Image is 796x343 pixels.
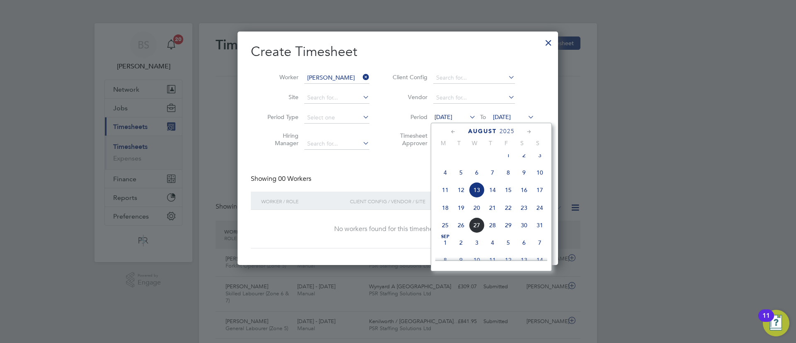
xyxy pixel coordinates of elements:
[532,200,548,216] span: 24
[483,139,498,147] span: T
[500,147,516,163] span: 1
[453,200,469,216] span: 19
[516,165,532,180] span: 9
[485,182,500,198] span: 14
[437,217,453,233] span: 25
[500,217,516,233] span: 29
[485,165,500,180] span: 7
[251,43,545,61] h2: Create Timesheet
[437,200,453,216] span: 18
[437,182,453,198] span: 11
[434,113,452,121] span: [DATE]
[437,252,453,268] span: 8
[516,217,532,233] span: 30
[516,182,532,198] span: 16
[467,139,483,147] span: W
[485,200,500,216] span: 21
[485,252,500,268] span: 11
[451,139,467,147] span: T
[516,147,532,163] span: 2
[763,310,789,336] button: Open Resource Center, 11 new notifications
[500,235,516,251] span: 5
[259,225,536,234] div: No workers found for this timesheet period.
[468,128,497,135] span: August
[469,252,485,268] span: 10
[453,182,469,198] span: 12
[251,175,313,183] div: Showing
[261,132,298,147] label: Hiring Manager
[532,235,548,251] span: 7
[390,73,427,81] label: Client Config
[304,138,369,150] input: Search for...
[516,235,532,251] span: 6
[390,113,427,121] label: Period
[261,113,298,121] label: Period Type
[532,217,548,233] span: 31
[437,235,453,251] span: 1
[469,235,485,251] span: 3
[304,92,369,104] input: Search for...
[500,252,516,268] span: 12
[500,182,516,198] span: 15
[433,92,515,104] input: Search for...
[304,72,369,84] input: Search for...
[437,165,453,180] span: 4
[261,93,298,101] label: Site
[516,252,532,268] span: 13
[278,175,311,183] span: 00 Workers
[469,200,485,216] span: 20
[390,132,427,147] label: Timesheet Approver
[469,182,485,198] span: 13
[500,128,514,135] span: 2025
[437,235,453,239] span: Sep
[530,139,546,147] span: S
[453,252,469,268] span: 9
[390,93,427,101] label: Vendor
[485,217,500,233] span: 28
[433,72,515,84] input: Search for...
[259,192,348,211] div: Worker / Role
[532,165,548,180] span: 10
[532,182,548,198] span: 17
[493,113,511,121] span: [DATE]
[478,112,488,122] span: To
[516,200,532,216] span: 23
[348,192,481,211] div: Client Config / Vendor / Site
[485,235,500,251] span: 4
[453,165,469,180] span: 5
[500,165,516,180] span: 8
[514,139,530,147] span: S
[304,112,369,124] input: Select one
[261,73,298,81] label: Worker
[469,217,485,233] span: 27
[532,147,548,163] span: 3
[435,139,451,147] span: M
[453,217,469,233] span: 26
[453,235,469,251] span: 2
[500,200,516,216] span: 22
[498,139,514,147] span: F
[532,252,548,268] span: 14
[469,165,485,180] span: 6
[762,316,770,326] div: 11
